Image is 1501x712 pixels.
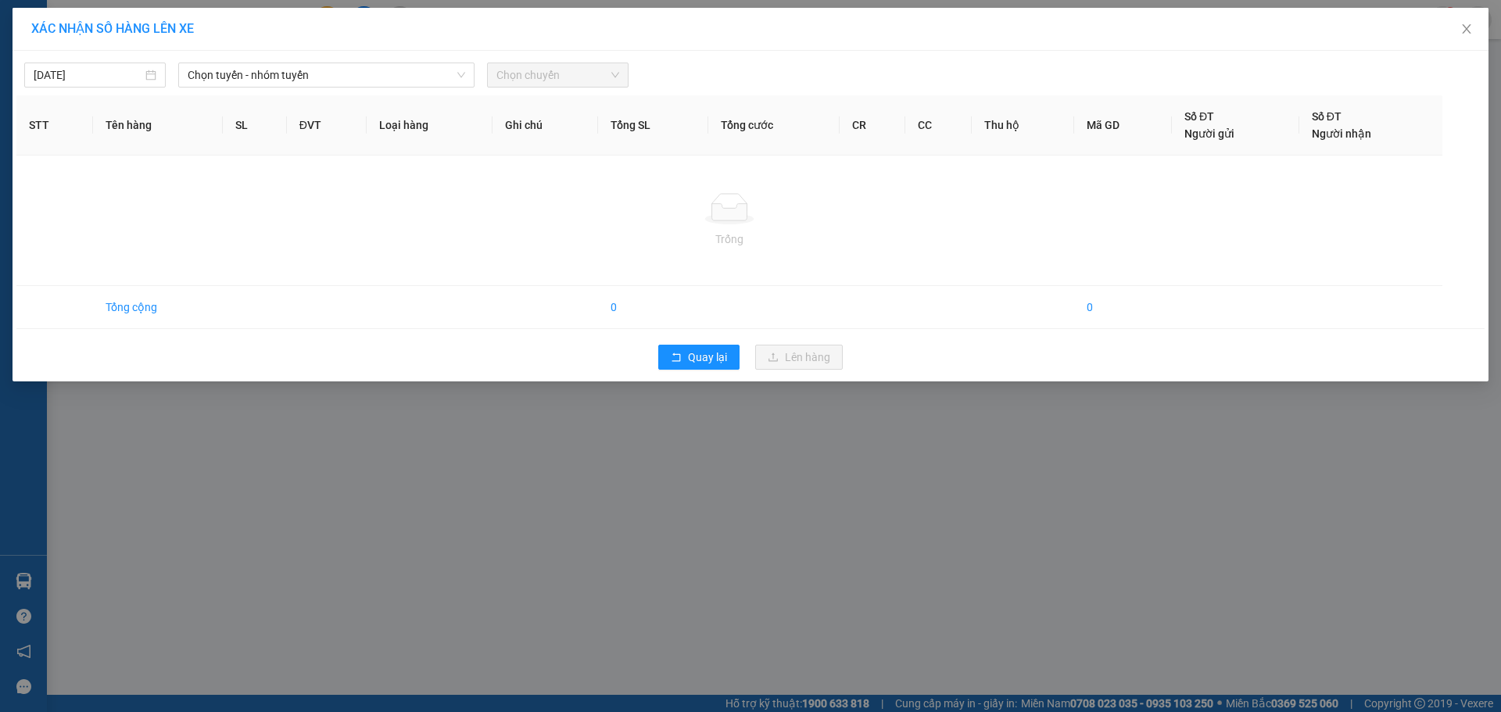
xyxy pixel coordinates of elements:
[493,95,599,156] th: Ghi chú
[755,345,843,370] button: uploadLên hàng
[1184,127,1234,140] span: Người gửi
[93,286,223,329] td: Tổng cộng
[1312,110,1342,123] span: Số ĐT
[598,286,708,329] td: 0
[93,95,223,156] th: Tên hàng
[905,95,972,156] th: CC
[658,345,740,370] button: rollbackQuay lại
[52,13,182,107] b: Công Ty xe khách HIỆP THÀNH
[671,352,682,364] span: rollback
[1445,8,1488,52] button: Close
[9,112,126,138] h2: TN1309250001
[972,95,1073,156] th: Thu hộ
[688,349,727,366] span: Quay lại
[31,21,194,36] span: XÁC NHẬN SỐ HÀNG LÊN XE
[1184,110,1214,123] span: Số ĐT
[88,112,406,210] h2: VP Nhận: [GEOGRAPHIC_DATA]
[496,63,619,87] span: Chọn chuyến
[223,95,286,156] th: SL
[457,70,466,80] span: down
[1312,127,1371,140] span: Người nhận
[598,95,708,156] th: Tổng SL
[16,95,93,156] th: STT
[708,95,840,156] th: Tổng cước
[34,66,142,84] input: 13/09/2025
[840,95,906,156] th: CR
[188,63,465,87] span: Chọn tuyến - nhóm tuyến
[287,95,367,156] th: ĐVT
[29,231,1430,248] div: Trống
[1074,286,1172,329] td: 0
[1074,95,1172,156] th: Mã GD
[367,95,493,156] th: Loại hàng
[1460,23,1473,35] span: close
